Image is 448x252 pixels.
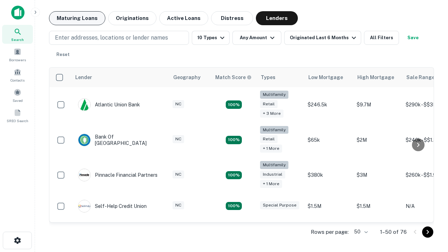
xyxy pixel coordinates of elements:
img: picture [78,134,90,146]
div: Atlantic Union Bank [78,98,140,111]
div: Low Mortgage [308,73,343,82]
div: 50 [351,227,369,237]
a: SREO Search [2,106,33,125]
div: Lender [75,73,92,82]
a: Search [2,25,33,44]
th: Lender [71,68,169,87]
div: Multifamily [260,161,288,169]
button: Any Amount [232,31,281,45]
div: High Mortgage [357,73,394,82]
span: Borrowers [9,57,26,63]
td: $2M [353,122,402,158]
img: picture [78,169,90,181]
div: Types [261,73,275,82]
div: Bank Of [GEOGRAPHIC_DATA] [78,134,162,146]
th: Low Mortgage [304,68,353,87]
div: Retail [260,135,278,143]
span: Search [11,37,24,42]
a: Contacts [2,65,33,84]
th: Types [257,68,304,87]
td: $1.5M [353,193,402,219]
img: picture [78,200,90,212]
div: Matching Properties: 11, hasApolloMatch: undefined [226,202,242,210]
td: $9.7M [353,87,402,122]
span: Saved [13,98,23,103]
td: $246.5k [304,87,353,122]
div: Matching Properties: 17, hasApolloMatch: undefined [226,136,242,144]
div: + 1 more [260,180,282,188]
button: Originations [108,11,156,25]
td: $3M [353,157,402,193]
p: Enter addresses, locations or lender names [55,34,168,42]
div: Multifamily [260,126,288,134]
div: Geography [173,73,201,82]
button: Lenders [256,11,298,25]
a: Borrowers [2,45,33,64]
p: 1–50 of 76 [380,228,407,236]
div: + 3 more [260,110,283,118]
iframe: Chat Widget [413,196,448,230]
div: Self-help Credit Union [78,200,147,212]
img: capitalize-icon.png [11,6,24,20]
td: $65k [304,122,353,158]
button: All Filters [364,31,399,45]
div: NC [173,135,184,143]
div: Sale Range [406,73,435,82]
button: 10 Types [192,31,230,45]
button: Maturing Loans [49,11,105,25]
span: SREO Search [7,118,28,124]
div: + 1 more [260,145,282,153]
button: Active Loans [159,11,208,25]
div: Matching Properties: 10, hasApolloMatch: undefined [226,100,242,109]
div: NC [173,100,184,108]
div: Originated Last 6 Months [290,34,358,42]
button: Distress [211,11,253,25]
button: Reset [52,48,74,62]
th: Capitalize uses an advanced AI algorithm to match your search with the best lender. The match sco... [211,68,257,87]
td: $380k [304,157,353,193]
div: Industrial [260,170,285,178]
div: Capitalize uses an advanced AI algorithm to match your search with the best lender. The match sco... [215,73,252,81]
p: Rows per page: [311,228,349,236]
img: picture [78,99,90,111]
div: Pinnacle Financial Partners [78,169,157,181]
button: Enter addresses, locations or lender names [49,31,189,45]
span: Contacts [10,77,24,83]
h6: Match Score [215,73,250,81]
div: Multifamily [260,91,288,99]
th: Geography [169,68,211,87]
th: High Mortgage [353,68,402,87]
div: NC [173,170,184,178]
div: NC [173,201,184,209]
button: Save your search to get updates of matches that match your search criteria. [402,31,424,45]
button: Originated Last 6 Months [284,31,361,45]
td: $1.5M [304,193,353,219]
div: Matching Properties: 13, hasApolloMatch: undefined [226,171,242,180]
button: Go to next page [422,226,433,238]
a: Saved [2,86,33,105]
div: Special Purpose [260,201,299,209]
div: Retail [260,100,278,108]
